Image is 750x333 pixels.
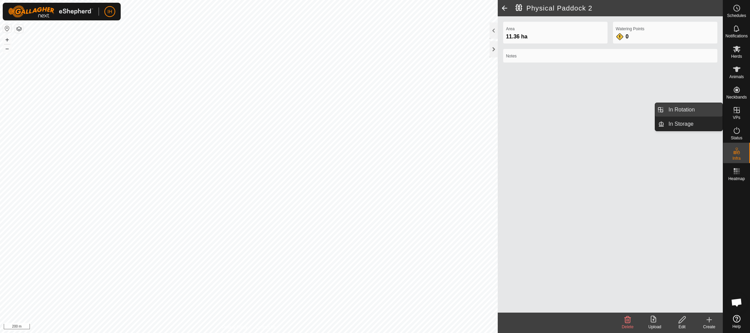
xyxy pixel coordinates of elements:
[222,324,248,330] a: Privacy Policy
[731,54,742,58] span: Herds
[655,103,722,117] li: In Rotation
[3,45,11,53] button: –
[655,117,722,131] li: In Storage
[668,106,695,114] span: In Rotation
[256,324,276,330] a: Contact Us
[622,325,634,329] span: Delete
[726,95,747,99] span: Neckbands
[723,312,750,331] a: Help
[733,116,740,120] span: VPs
[727,14,746,18] span: Schedules
[15,25,23,33] button: Map Layers
[728,177,745,181] span: Heatmap
[3,36,11,44] button: +
[626,34,629,39] span: 0
[732,325,741,329] span: Help
[727,292,747,313] div: Open chat
[729,75,744,79] span: Animals
[696,324,723,330] div: Create
[515,4,723,12] h2: Physical Paddock 2
[664,117,722,131] a: In Storage
[732,156,740,160] span: Infra
[664,103,722,117] a: In Rotation
[616,26,715,32] label: Watering Points
[8,5,93,18] img: Gallagher Logo
[641,324,668,330] div: Upload
[506,34,527,39] span: 11.36 ha
[668,324,696,330] div: Edit
[731,136,742,140] span: Status
[3,24,11,33] button: Reset Map
[506,53,715,59] label: Notes
[506,26,605,32] label: Area
[726,34,748,38] span: Notifications
[107,8,112,15] span: IH
[668,120,694,128] span: In Storage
